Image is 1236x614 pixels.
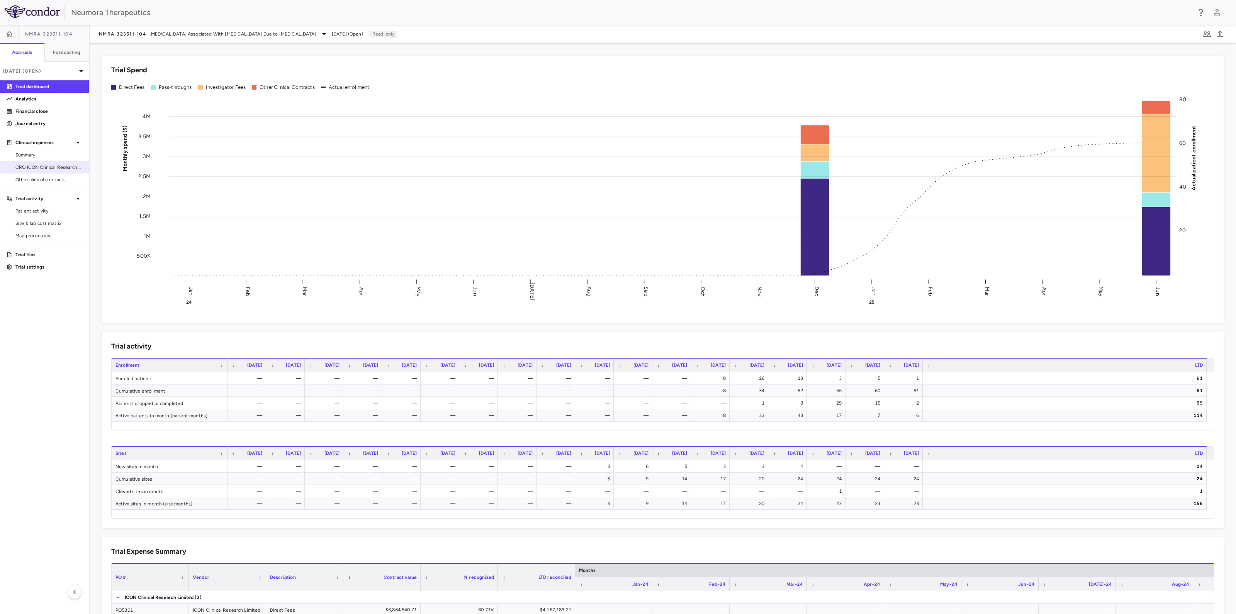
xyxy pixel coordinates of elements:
div: — [582,384,610,397]
span: Jan-24 [632,582,649,587]
span: [DATE] [788,451,803,456]
div: 55 [930,397,1203,409]
span: [DATE] [595,451,610,456]
span: [DATE] [402,362,417,368]
span: [DATE] [363,451,378,456]
span: [DATE] [827,362,842,368]
text: [DATE] [529,282,535,300]
div: 61 [930,372,1203,384]
div: — [389,397,417,409]
div: — [234,473,262,485]
h6: Trial Spend [111,65,147,75]
span: [DATE] [556,362,571,368]
div: — [891,485,919,497]
div: 3 [737,460,764,473]
div: — [466,497,494,510]
p: Read-only [369,31,397,37]
div: — [505,485,533,497]
div: — [582,397,610,409]
div: 23 [891,497,919,510]
div: 4 [775,460,803,473]
div: — [582,409,610,422]
div: 9 [621,473,649,485]
text: May [415,286,422,296]
div: Cumulative enrollment [112,384,228,396]
div: — [466,473,494,485]
span: Other clinical contracts [15,176,83,183]
div: — [659,384,687,397]
span: NMRA-323511-104 [25,31,73,37]
div: — [466,384,494,397]
p: Analytics [15,95,83,102]
div: 5 [659,460,687,473]
span: Jun-24 [1018,582,1035,587]
div: 1 [814,485,842,497]
span: Sites [115,451,127,456]
div: 3 [814,372,842,384]
text: Feb [927,286,934,296]
h6: Trial Expense Summary [111,546,186,557]
div: — [505,384,533,397]
span: Map procedures [15,232,83,239]
div: 33 [737,409,764,422]
div: 18 [775,372,803,384]
div: — [234,372,262,384]
div: 61 [891,384,919,397]
div: — [659,409,687,422]
div: 24 [852,473,880,485]
span: [DATE] (Open) [332,31,363,37]
div: — [312,372,340,384]
img: logo-full-SnFGN8VE.png [5,5,60,18]
div: — [389,384,417,397]
div: — [621,384,649,397]
p: Clinical expenses [15,139,73,146]
span: Patient activity [15,208,83,214]
div: — [466,460,494,473]
span: [DATE] [595,362,610,368]
div: 17 [698,497,726,510]
div: — [543,485,571,497]
div: — [350,473,378,485]
div: 3 [582,497,610,510]
div: — [428,384,455,397]
div: 55 [814,384,842,397]
div: 3 [582,460,610,473]
div: — [389,409,417,422]
div: — [698,397,726,409]
span: [DATE] [749,362,764,368]
div: Closed sites in month [112,485,228,497]
div: Patients dropped or completed [112,397,228,409]
div: Direct Fees [119,84,145,91]
div: — [389,485,417,497]
div: — [505,497,533,510]
span: [DATE] [788,362,803,368]
div: New sites in month [112,460,228,472]
div: — [505,473,533,485]
text: Mar [984,286,990,296]
div: — [350,460,378,473]
div: 17 [814,409,842,422]
div: 15 [852,397,880,409]
div: 29 [814,397,842,409]
span: % recognized [464,575,494,580]
span: Months [579,568,596,573]
span: Description [270,575,296,580]
div: — [234,409,262,422]
div: — [621,372,649,384]
div: Cumulative sites [112,473,228,485]
text: Nov [756,286,763,296]
span: [DATE] [904,362,919,368]
div: — [234,384,262,397]
div: — [312,409,340,422]
div: — [273,460,301,473]
div: — [312,397,340,409]
span: [DATE] [711,451,726,456]
div: Other Clinical Contracts [260,84,315,91]
span: [DATE] [247,451,262,456]
div: 1 [891,372,919,384]
div: — [234,497,262,510]
div: — [852,485,880,497]
span: PO # [115,575,126,580]
div: — [621,409,649,422]
div: Neumora Therapeutics [71,7,1191,18]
